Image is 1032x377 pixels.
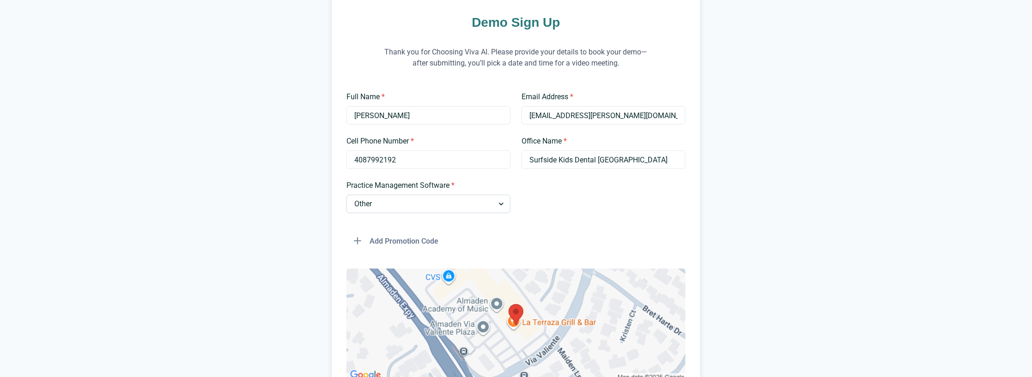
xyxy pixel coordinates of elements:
label: Email Address [522,91,680,102]
label: Office Name [522,136,680,147]
p: Thank you for Choosing Viva AI. Please provide your details to book your demo—after submitting, y... [377,35,655,80]
label: Cell Phone Number [346,136,505,147]
label: Practice Management Software [346,180,505,191]
label: Full Name [346,91,505,102]
button: Add Promotion Code [346,232,446,250]
input: Type your office name and address [522,150,686,169]
h1: Demo Sign Up [346,13,686,31]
